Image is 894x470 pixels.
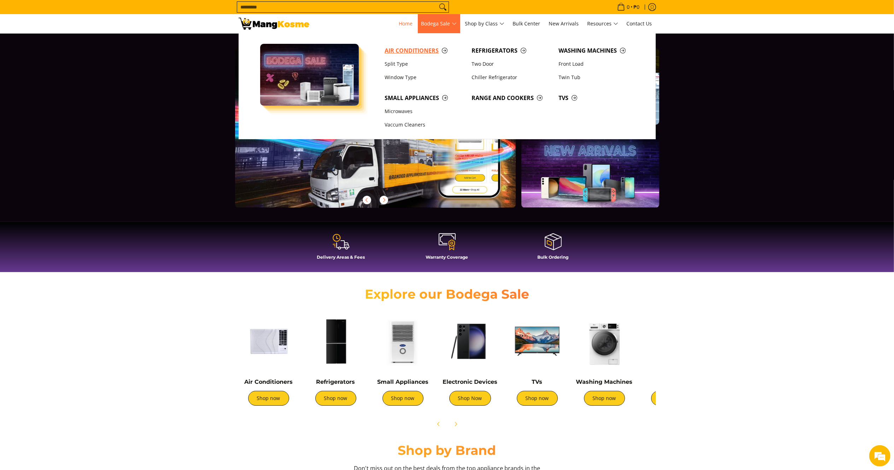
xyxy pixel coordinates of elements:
a: Shop now [651,391,692,406]
a: Small Appliances [377,378,428,385]
a: Electronic Devices [443,378,497,385]
a: Home [396,14,416,33]
span: Resources [588,19,618,28]
img: Electronic Devices [440,311,500,371]
span: Shop by Class [465,19,504,28]
img: Small Appliances [373,311,433,371]
button: Next [376,192,392,208]
a: Bulk Ordering [504,233,603,265]
a: Shop Now [449,391,491,406]
a: Chiller Refrigerator [468,71,555,84]
span: Small Appliances [385,94,464,102]
nav: Main Menu [316,14,656,33]
a: Resources [584,14,622,33]
h2: Shop by Brand [239,442,656,458]
h4: Bulk Ordering [504,254,603,260]
span: We're online! [41,89,98,160]
a: Shop now [517,391,558,406]
a: Air Conditioners [244,378,293,385]
a: Refrigerators [316,378,355,385]
span: TVs [559,94,638,102]
a: More [235,48,539,219]
img: Cookers [642,311,702,371]
span: Range and Cookers [472,94,551,102]
div: Minimize live chat window [116,4,133,20]
a: New Arrivals [545,14,583,33]
img: Refrigerators [306,311,366,371]
img: Washing Machines [574,311,635,371]
span: Washing Machines [559,46,638,55]
span: Bodega Sale [421,19,457,28]
span: ₱0 [633,5,641,10]
img: Mang Kosme: Your Home Appliances Warehouse Sale Partner! [239,18,309,30]
a: Shop now [584,391,625,406]
button: Previous [431,416,446,432]
a: Shop by Class [462,14,508,33]
span: New Arrivals [549,20,579,27]
a: TVs [555,91,642,105]
h4: Delivery Areas & Fees [292,254,391,260]
a: Warranty Coverage [398,233,497,265]
a: Air Conditioners [381,44,468,57]
img: TVs [507,311,567,371]
a: Delivery Areas & Fees [292,233,391,265]
a: Front Load [555,57,642,71]
a: Twin Tub [555,71,642,84]
a: Microwaves [381,105,468,118]
a: Bodega Sale [418,14,460,33]
a: Refrigerators [468,44,555,57]
button: Search [437,2,449,12]
span: Contact Us [627,20,652,27]
a: TVs [532,378,543,385]
h4: Warranty Coverage [398,254,497,260]
a: Small Appliances [381,91,468,105]
span: Bulk Center [513,20,541,27]
a: Contact Us [623,14,656,33]
span: Refrigerators [472,46,551,55]
span: Home [399,20,413,27]
span: 0 [626,5,631,10]
a: Shop now [382,391,423,406]
a: Window Type [381,71,468,84]
button: Previous [359,192,375,208]
a: Shop now [315,391,356,406]
button: Next [448,416,463,432]
a: Shop now [248,391,289,406]
img: Bodega Sale [260,44,359,106]
a: Bulk Center [509,14,544,33]
a: Washing Machines [555,44,642,57]
a: Two Door [468,57,555,71]
textarea: Type your message and hit 'Enter' [4,193,135,218]
img: Air Conditioners [239,311,299,371]
a: Range and Cookers [468,91,555,105]
span: • [615,3,642,11]
a: Washing Machines [576,378,633,385]
a: Vaccum Cleaners [381,118,468,132]
div: Chat with us now [37,40,119,49]
a: Split Type [381,57,468,71]
h2: Explore our Bodega Sale [345,286,550,302]
span: Air Conditioners [385,46,464,55]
